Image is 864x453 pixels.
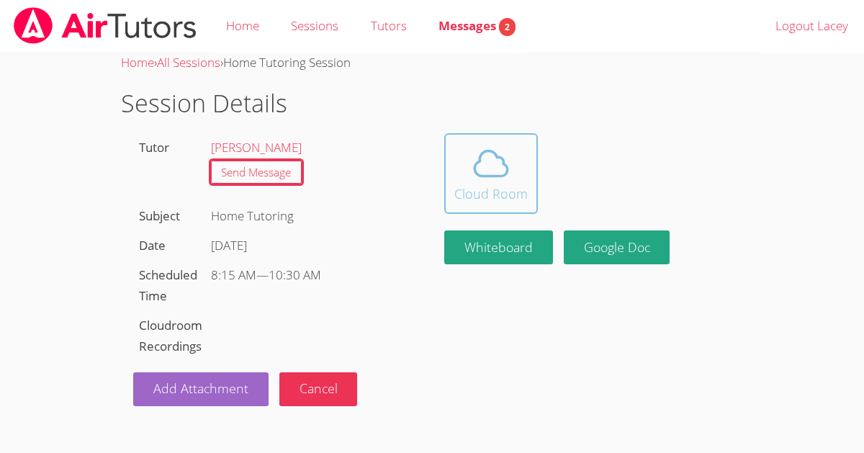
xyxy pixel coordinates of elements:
a: Add Attachment [133,372,269,406]
img: airtutors_banner-c4298cdbf04f3fff15de1276eac7730deb9818008684d7c2e4769d2f7ddbe033.png [12,7,198,44]
label: Scheduled Time [139,266,197,304]
div: [DATE] [211,236,414,256]
label: Tutor [139,139,169,156]
button: Whiteboard [444,230,553,264]
span: Home Tutoring Session [223,54,351,71]
a: [PERSON_NAME] [211,139,302,156]
label: Cloudroom Recordings [139,317,202,354]
span: Messages [438,17,516,34]
button: Cloud Room [444,133,538,214]
span: 10:30 AM [269,266,321,283]
label: Date [139,237,166,254]
span: 2 [499,18,516,36]
a: Send Message [211,161,302,184]
h1: Session Details [121,85,743,122]
button: Cancel [279,372,358,406]
a: All Sessions [157,54,220,71]
div: — [211,265,414,286]
div: Cloud Room [454,184,528,204]
div: › › [121,53,743,73]
a: Google Doc [564,230,670,264]
label: Subject [139,207,180,224]
span: 8:15 AM [211,266,256,283]
a: Home [121,54,154,71]
div: Home Tutoring [205,202,420,231]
